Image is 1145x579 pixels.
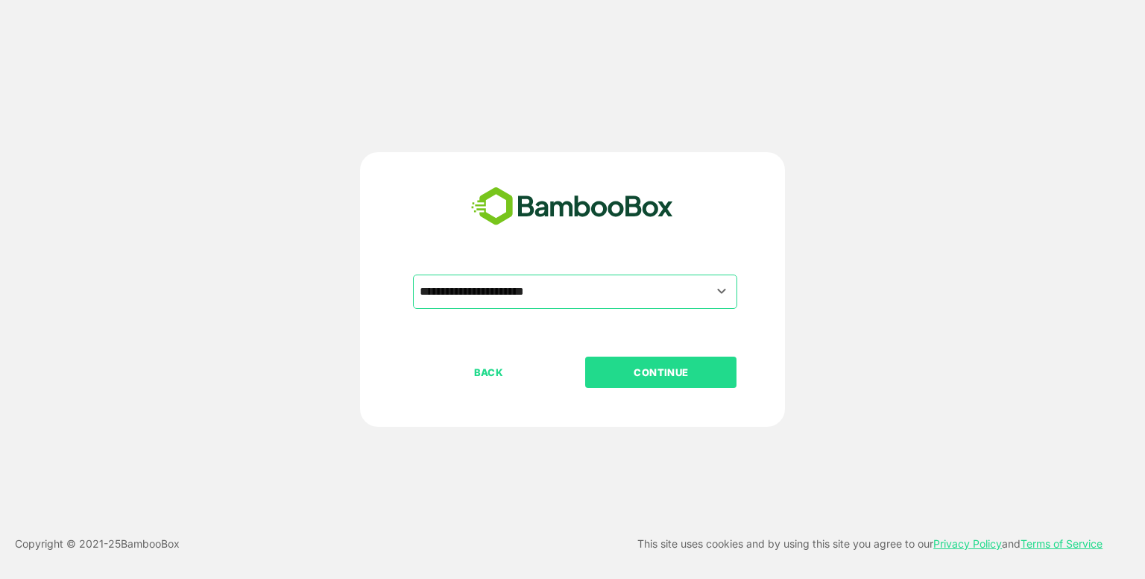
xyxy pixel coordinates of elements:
img: bamboobox [463,182,681,231]
p: Copyright © 2021- 25 BambooBox [15,535,180,553]
button: BACK [413,357,564,388]
p: BACK [414,364,564,381]
a: Terms of Service [1021,537,1103,550]
button: CONTINUE [585,357,736,388]
a: Privacy Policy [933,537,1002,550]
p: This site uses cookies and by using this site you agree to our and [637,535,1103,553]
button: Open [712,281,732,301]
p: CONTINUE [587,364,736,381]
